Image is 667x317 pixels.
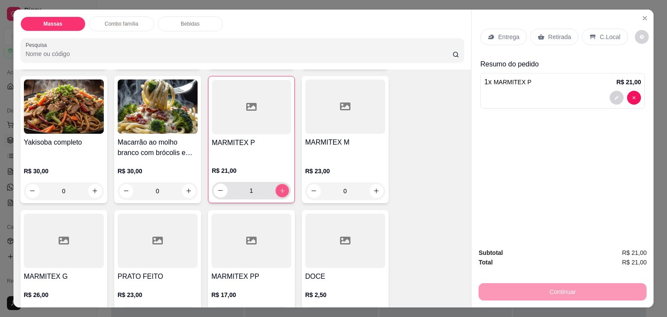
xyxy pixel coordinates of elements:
h4: MARMITEX P [212,138,291,148]
button: Close [638,11,652,25]
p: R$ 23,00 [118,291,198,299]
h4: Macarrão ao molho branco com brócolis e bacon. [118,137,198,158]
p: Resumo do pedido [480,59,645,69]
span: MARMITEX P [494,79,532,86]
p: R$ 30,00 [24,167,104,175]
p: R$ 23,00 [305,167,385,175]
img: product-image [118,79,198,134]
h4: PRATO FEITO [118,271,198,282]
button: decrease-product-quantity [610,91,624,105]
button: increase-product-quantity [370,184,383,198]
label: Pesquisa [26,41,50,49]
p: R$ 21,00 [616,78,641,86]
p: Bebidas [181,20,199,27]
p: R$ 2,50 [305,291,385,299]
img: product-image [24,79,104,134]
h4: MARMITEX G [24,271,104,282]
span: R$ 21,00 [622,248,647,258]
p: R$ 26,00 [24,291,104,299]
h4: MARMITEX PP [211,271,291,282]
input: Pesquisa [26,50,452,58]
p: R$ 17,00 [211,291,291,299]
h4: MARMITEX M [305,137,385,148]
button: decrease-product-quantity [635,30,649,44]
span: R$ 21,00 [622,258,647,267]
p: R$ 21,00 [212,166,291,175]
strong: Total [479,259,492,266]
p: Massas [43,20,62,27]
p: Combo família [105,20,138,27]
button: decrease-product-quantity [26,184,40,198]
p: C.Local [600,33,620,41]
strong: Subtotal [479,249,503,256]
button: increase-product-quantity [275,184,289,197]
p: R$ 30,00 [118,167,198,175]
h4: DOCE [305,271,385,282]
p: Entrega [498,33,519,41]
p: 1 x [484,77,531,87]
p: Retirada [548,33,571,41]
button: decrease-product-quantity [307,184,321,198]
button: increase-product-quantity [88,184,102,198]
button: decrease-product-quantity [214,184,228,198]
h4: Yakisoba completo [24,137,104,148]
button: decrease-product-quantity [627,91,641,105]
